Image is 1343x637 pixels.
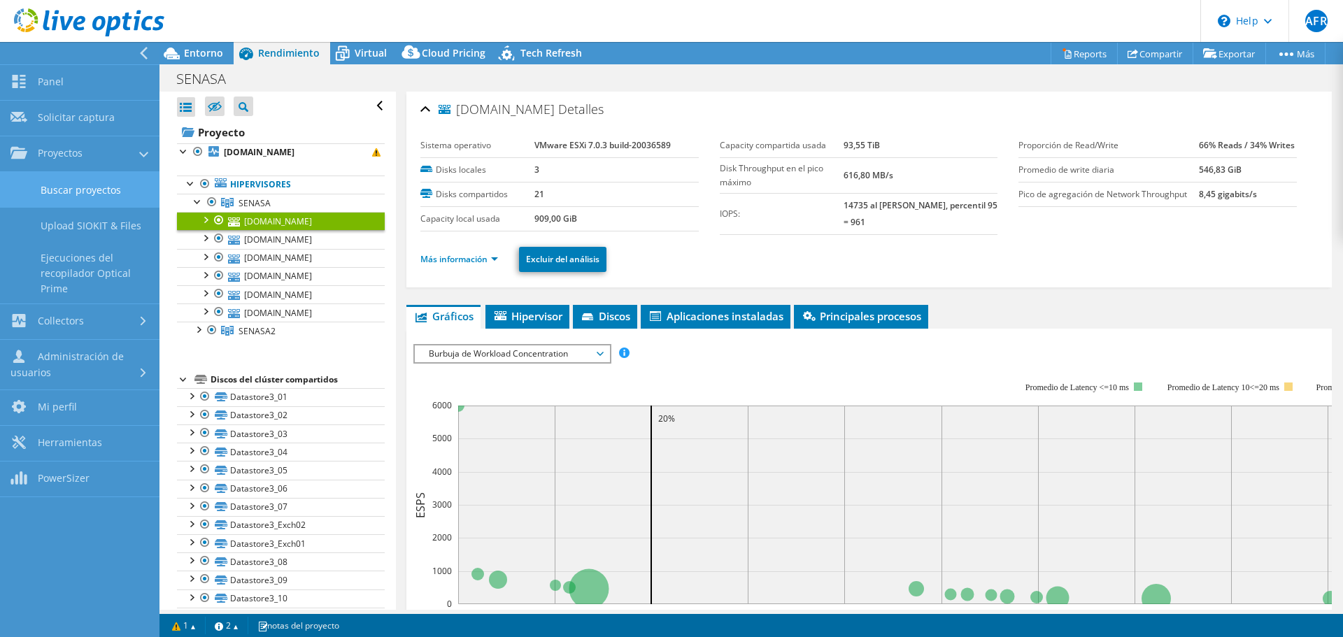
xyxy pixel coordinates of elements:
span: Virtual [355,46,387,59]
tspan: Promedio de Latency <=10 ms [1025,382,1130,392]
a: Datastore3_03 [177,424,385,443]
span: Cloud Pricing [422,46,485,59]
a: Datastore3_08 [177,552,385,571]
span: AFR [1305,10,1328,32]
b: VMware ESXi 7.0.3 build-20036589 [534,139,671,151]
span: Detalles [558,101,604,117]
span: [DOMAIN_NAME] [439,103,555,117]
span: Rendimiento [258,46,320,59]
a: Más [1265,43,1326,64]
b: 66% Reads / 34% Writes [1199,139,1295,151]
a: Datastore3_06 [177,480,385,498]
a: SENASA2 [177,322,385,340]
a: Datastore3_Exch02 [177,516,385,534]
a: Datastore3_02 [177,406,385,424]
b: 8,45 gigabits/s [1199,188,1257,200]
span: Entorno [184,46,223,59]
label: Disks locales [420,163,534,177]
text: 1000 [432,565,452,577]
a: Datastore3_01 [177,388,385,406]
b: 616,80 MB/s [844,169,893,181]
text: 4000 [432,466,452,478]
a: Datastore3_10 [177,589,385,608]
a: Datastore3_11 [177,608,385,626]
label: Promedio de write diaria [1018,163,1198,177]
a: [DOMAIN_NAME] [177,212,385,230]
label: Proporción de Read/Write [1018,138,1198,152]
b: [DOMAIN_NAME] [224,146,294,158]
a: 2 [205,617,248,634]
a: Compartir [1117,43,1193,64]
a: [DOMAIN_NAME] [177,143,385,162]
span: Gráficos [413,309,474,323]
a: Excluir del análisis [519,247,606,272]
span: SENASA2 [239,325,276,337]
a: 1 [162,617,206,634]
span: Discos [580,309,630,323]
span: SENASA [239,197,271,209]
h1: SENASA [170,71,248,87]
a: [DOMAIN_NAME] [177,230,385,248]
text: 5000 [432,432,452,444]
text: 3000 [432,499,452,510]
a: Proyecto [177,121,385,143]
text: 20% [658,413,675,424]
a: Datastore3_09 [177,571,385,589]
b: 3 [534,164,539,176]
a: Más información [420,253,498,265]
a: notas del proyecto [248,617,349,634]
label: Disk Throughput en el pico máximo [720,162,844,189]
span: Hipervisor [492,309,562,323]
div: Discos del clúster compartidos [211,371,385,388]
b: 546,83 GiB [1199,164,1242,176]
a: Hipervisores [177,176,385,194]
b: 93,55 TiB [844,139,880,151]
a: Reports [1051,43,1118,64]
span: Burbuja de Workload Concentration [422,345,602,362]
a: Exportar [1193,43,1266,64]
a: Datastore3_05 [177,461,385,479]
text: ESPS [413,492,428,517]
label: Disks compartidos [420,187,534,201]
label: Capacity local usada [420,212,534,226]
b: 14735 al [PERSON_NAME], percentil 95 = 961 [844,199,997,228]
b: 909,00 GiB [534,213,577,224]
label: Sistema operativo [420,138,534,152]
a: [DOMAIN_NAME] [177,285,385,303]
text: 2000 [432,531,452,543]
a: [DOMAIN_NAME] [177,267,385,285]
a: SENASA [177,194,385,212]
b: 21 [534,188,544,200]
span: Tech Refresh [520,46,582,59]
label: Pico de agregación de Network Throughput [1018,187,1198,201]
span: Principales procesos [801,309,921,323]
label: IOPS: [720,207,844,221]
tspan: Promedio de Latency 10<=20 ms [1167,382,1280,392]
a: Datastore3_Exch01 [177,534,385,552]
a: Datastore3_04 [177,443,385,461]
label: Capacity compartida usada [720,138,844,152]
a: [DOMAIN_NAME] [177,303,385,322]
span: Aplicaciones instaladas [648,309,783,323]
a: [DOMAIN_NAME] [177,249,385,267]
a: Datastore3_07 [177,498,385,516]
svg: \n [1218,15,1230,27]
text: 0 [447,598,452,610]
text: 6000 [432,399,452,411]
